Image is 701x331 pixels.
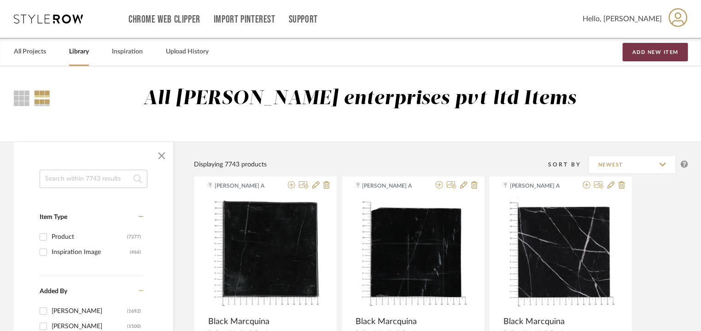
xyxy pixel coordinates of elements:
[289,16,318,24] a: Support
[214,16,275,24] a: Import Pinterest
[548,160,589,169] div: Sort By
[503,197,618,312] img: Black Marcquina
[14,46,46,58] a: All Projects
[362,182,421,190] span: [PERSON_NAME] A
[127,230,141,244] div: (7277)
[208,317,269,327] span: Black Marcquina
[52,304,127,319] div: [PERSON_NAME]
[69,46,89,58] a: Library
[40,214,67,220] span: Item Type
[152,147,171,165] button: Close
[503,317,565,327] span: Black Marcquina
[143,87,577,111] div: All [PERSON_NAME] enterprises pvt ltd Items
[52,245,130,260] div: Inspiration Image
[356,197,471,312] img: Black Marcquina
[623,43,688,61] button: Add New Item
[510,182,568,190] span: [PERSON_NAME] A
[129,16,200,24] a: Chrome Web Clipper
[40,288,67,295] span: Added By
[112,46,143,58] a: Inspiration
[40,170,147,188] input: Search within 7743 results
[127,304,141,319] div: (1692)
[166,46,209,58] a: Upload History
[130,245,141,260] div: (466)
[583,13,662,24] span: Hello, [PERSON_NAME]
[208,197,323,312] img: Black Marcquina
[194,160,267,170] div: Displaying 7743 products
[52,230,127,244] div: Product
[215,182,273,190] span: [PERSON_NAME] A
[356,317,417,327] span: Black Marcquina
